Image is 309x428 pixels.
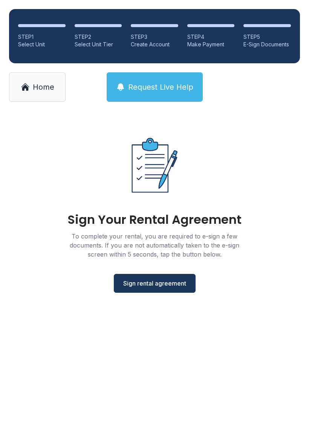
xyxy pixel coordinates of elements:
img: Rental agreement document illustration [115,126,194,205]
span: Sign rental agreement [123,279,186,288]
span: Request Live Help [128,82,193,92]
div: Select Unit [18,41,66,48]
div: STEP 1 [18,33,66,41]
div: Make Payment [187,41,235,48]
div: To complete your rental, you are required to e-sign a few documents. If you are not automatically... [60,232,249,259]
div: STEP 2 [75,33,122,41]
div: Select Unit Tier [75,41,122,48]
div: STEP 3 [131,33,178,41]
div: STEP 5 [243,33,291,41]
div: STEP 4 [187,33,235,41]
div: Create Account [131,41,178,48]
div: E-Sign Documents [243,41,291,48]
div: Sign Your Rental Agreement [67,214,242,226]
span: Home [33,82,54,92]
